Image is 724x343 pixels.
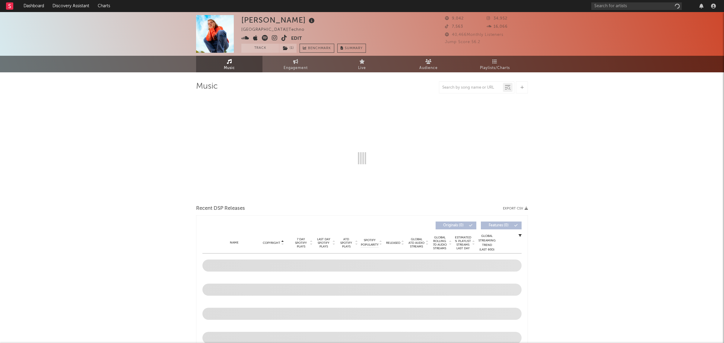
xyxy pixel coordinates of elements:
a: Live [329,56,395,72]
span: ( 1 ) [279,44,297,53]
span: 9,042 [445,17,464,20]
button: Originals(0) [436,222,476,229]
a: Audience [395,56,462,72]
span: Last Day Spotify Plays [316,238,332,248]
span: Features ( 0 ) [485,224,513,227]
span: 40,466 Monthly Listeners [445,33,503,37]
button: Track [241,44,279,53]
a: Music [196,56,262,72]
button: Export CSV [503,207,528,210]
div: [GEOGRAPHIC_DATA] | Techno [241,26,311,33]
button: Features(0) [481,222,522,229]
div: [PERSON_NAME] [241,15,316,25]
span: Playlists/Charts [480,65,510,72]
span: 34,952 [487,17,507,20]
span: Global ATD Audio Streams [408,238,425,248]
a: Benchmark [300,44,334,53]
button: Edit [291,35,302,42]
span: Spotify Popularity [361,238,379,247]
span: 16,066 [487,25,508,29]
span: Recent DSP Releases [196,205,245,212]
span: Summary [345,47,363,50]
span: Released [386,241,400,245]
span: ATD Spotify Plays [338,238,354,248]
input: Search by song name or URL [439,85,503,90]
span: Copyright [263,241,280,245]
span: Live [358,65,366,72]
span: Benchmark [308,45,331,52]
span: 7,563 [445,25,463,29]
div: Global Streaming Trend (Last 60D) [478,234,496,252]
span: Music [224,65,235,72]
span: 7 Day Spotify Plays [293,238,309,248]
span: Engagement [284,65,308,72]
span: Audience [419,65,438,72]
span: Global Rolling 7D Audio Streams [431,236,448,250]
button: Summary [337,44,366,53]
a: Playlists/Charts [462,56,528,72]
button: (1) [279,44,297,53]
input: Search for artists [591,2,682,10]
span: Originals ( 0 ) [440,224,467,227]
span: Jump Score: 56.2 [445,40,480,44]
span: Estimated % Playlist Streams Last Day [455,236,471,250]
div: Name [214,241,254,245]
a: Engagement [262,56,329,72]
